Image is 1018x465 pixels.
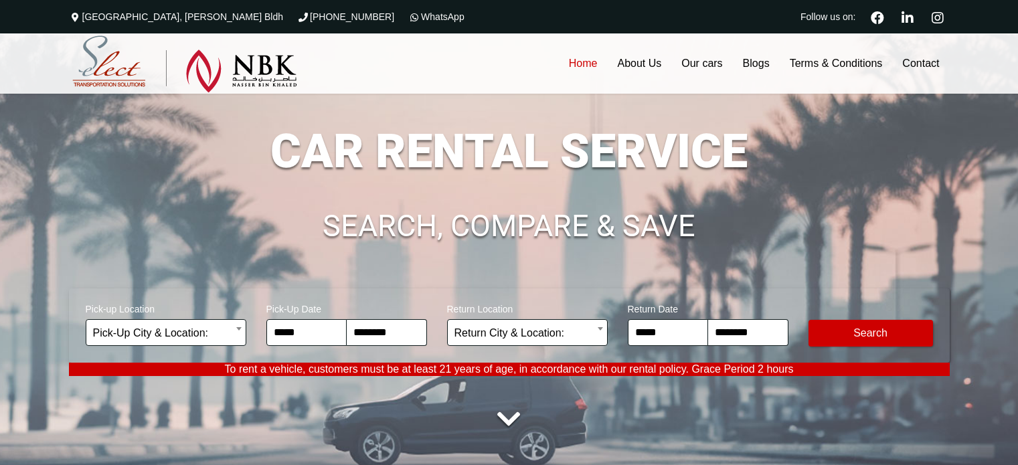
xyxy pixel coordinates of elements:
span: Return Location [447,295,608,319]
span: Return City & Location: [454,320,600,347]
h1: CAR RENTAL SERVICE [69,128,950,175]
img: Select Rent a Car [72,35,297,93]
a: WhatsApp [408,11,464,22]
span: Pick-Up City & Location: [86,319,246,346]
a: Contact [892,33,949,94]
button: Modify Search [809,320,933,347]
a: Terms & Conditions [780,33,893,94]
a: About Us [607,33,671,94]
a: Our cars [671,33,732,94]
a: Blogs [733,33,780,94]
a: Home [559,33,608,94]
a: Instagram [926,9,950,24]
span: Return City & Location: [447,319,608,346]
a: Facebook [865,9,889,24]
span: Pick-Up Date [266,295,427,319]
span: Return Date [628,295,788,319]
a: [PHONE_NUMBER] [296,11,394,22]
h1: SEARCH, COMPARE & SAVE [69,211,950,242]
a: Linkedin [896,9,920,24]
span: Pick-Up City & Location: [93,320,239,347]
span: Pick-up Location [86,295,246,319]
p: To rent a vehicle, customers must be at least 21 years of age, in accordance with our rental poli... [69,363,950,376]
